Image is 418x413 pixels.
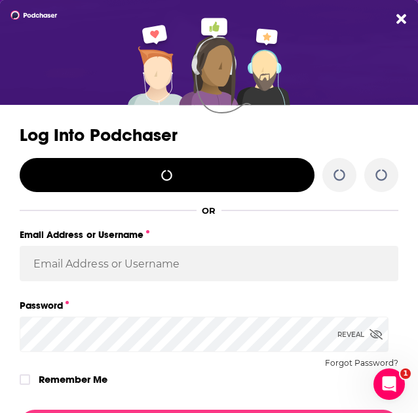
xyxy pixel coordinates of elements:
label: Password [20,297,398,314]
a: Podchaser - Follow, Share and Rate Podcasts [10,10,34,20]
button: Close Button [396,12,406,26]
iframe: Intercom live chat [373,368,405,400]
label: Remember Me [39,370,107,389]
div: OR [202,205,216,216]
button: Forgot Password? [325,359,398,368]
label: Email Address or Username [20,226,398,243]
input: Email Address or Username [20,246,398,281]
div: Reveal [337,317,383,352]
img: Podchaser - Follow, Share and Rate Podcasts [10,10,58,20]
span: 1 [400,368,411,379]
h3: Log Into Podchaser [20,126,398,145]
